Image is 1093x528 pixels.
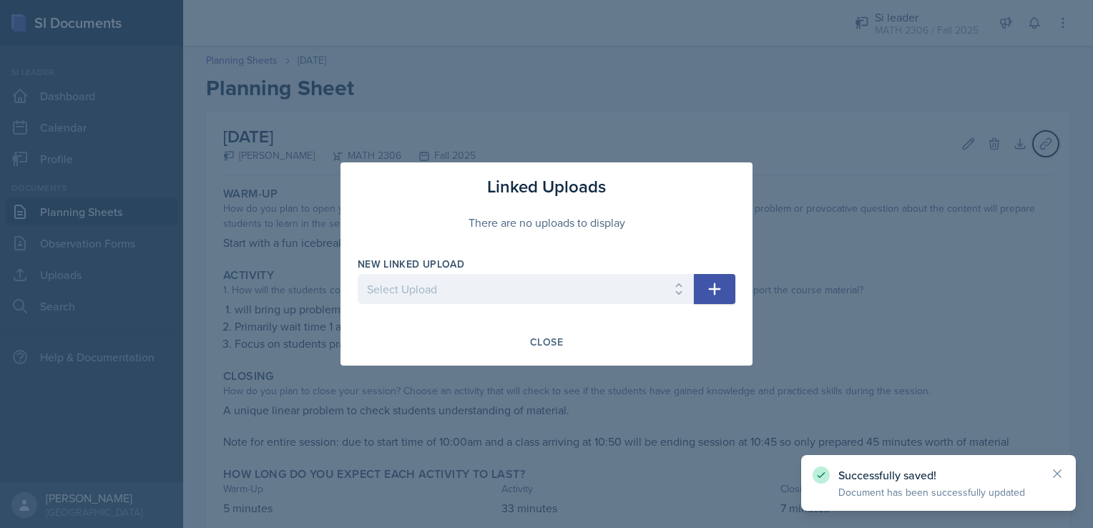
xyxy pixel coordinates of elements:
label: New Linked Upload [358,257,464,271]
div: Close [530,336,563,348]
div: There are no uploads to display [358,200,735,245]
p: Successfully saved! [838,468,1039,482]
p: Document has been successfully updated [838,485,1039,499]
button: Close [521,330,572,354]
h3: Linked Uploads [487,174,606,200]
